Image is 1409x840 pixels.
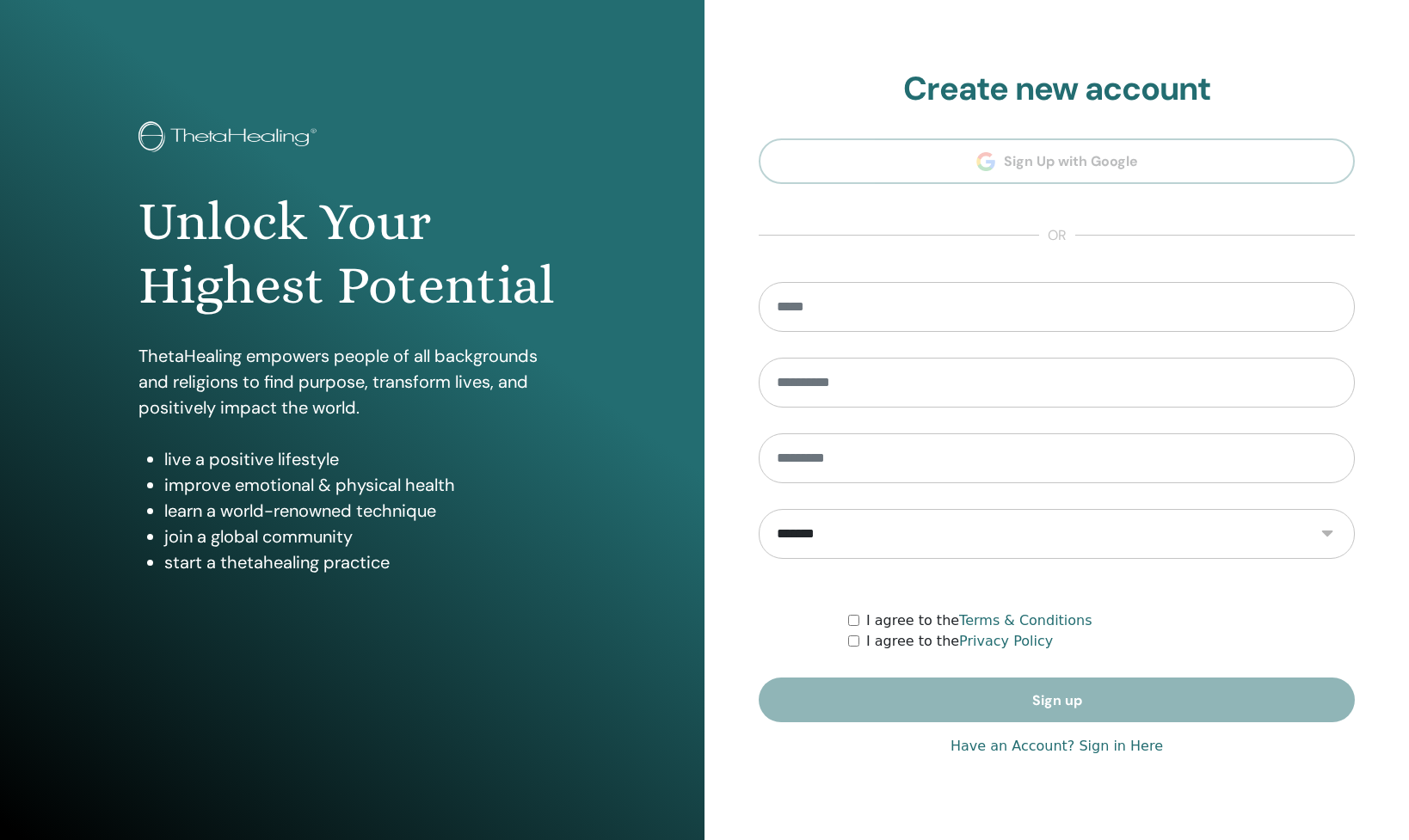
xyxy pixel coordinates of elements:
a: Privacy Policy [959,633,1053,649]
label: I agree to the [866,610,1092,631]
a: Terms & Conditions [959,612,1092,628]
li: join a global community [164,524,565,549]
h1: Unlock Your Highest Potential [138,190,565,318]
a: Have an Account? Sign in Here [951,736,1163,757]
li: learn a world-renowned technique [164,498,565,524]
span: or [1039,225,1075,246]
p: ThetaHealing empowers people of all backgrounds and religions to find purpose, transform lives, a... [138,343,565,420]
label: I agree to the [866,631,1053,652]
li: live a positive lifestyle [164,446,565,472]
h2: Create new account [759,70,1355,109]
li: improve emotional & physical health [164,472,565,498]
li: start a thetahealing practice [164,549,565,575]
